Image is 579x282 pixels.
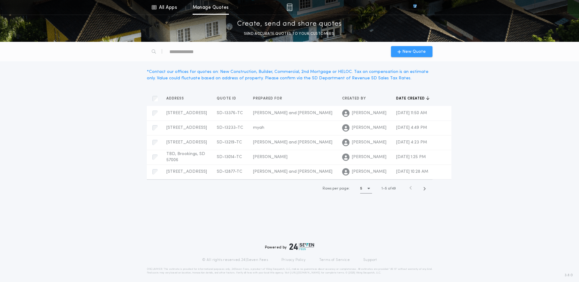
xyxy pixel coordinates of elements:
[217,155,242,159] span: SD-13014-TC
[323,187,350,190] span: Rows per page:
[402,4,428,10] img: vs-icon
[281,258,306,262] a: Privacy Policy
[352,110,386,116] span: [PERSON_NAME]
[166,140,207,145] span: [STREET_ADDRESS]
[352,154,386,160] span: [PERSON_NAME]
[402,49,426,55] span: New Quote
[253,125,264,130] span: myah
[396,96,429,102] button: Date created
[217,111,243,115] span: SD-13376-TC
[382,187,383,190] span: 1
[290,272,320,274] a: [URL][DOMAIN_NAME]
[289,243,314,250] img: logo
[396,96,426,101] span: Date created
[217,125,243,130] span: SD-13233-TC
[244,31,335,37] p: SEND ACCURATE QUOTES TO YOUR CUSTOMERS.
[396,111,427,115] span: [DATE] 11:50 AM
[147,69,432,81] div: * Contact our offices for quotes on: New Construction, Builder, Commercial, 2nd Mortgage or HELOC...
[166,96,189,102] button: Address
[360,184,372,193] button: 5
[237,19,342,29] p: Create, send and share quotes
[396,140,427,145] span: [DATE] 4:23 PM
[166,152,205,162] span: TBD, Brookings, SD 57006
[253,140,332,145] span: [PERSON_NAME] and [PERSON_NAME]
[319,258,350,262] a: Terms of Service
[166,111,207,115] span: [STREET_ADDRESS]
[217,96,237,101] span: Quote ID
[217,140,242,145] span: SD-13219-TC
[360,186,362,192] h1: 5
[217,169,242,174] span: SD-12877-TC
[253,96,284,101] span: Prepared for
[388,186,396,191] span: of 49
[352,125,386,131] span: [PERSON_NAME]
[253,111,332,115] span: [PERSON_NAME] and [PERSON_NAME]
[287,4,292,11] img: img
[385,187,387,190] span: 5
[202,258,268,262] p: © All rights reserved. 24|Seven Fees
[253,155,288,159] span: [PERSON_NAME]
[342,96,367,101] span: Created by
[147,267,432,275] p: DISCLAIMER: This estimate is provided for informational purposes only. 24|Seven Fees, a product o...
[391,46,432,57] button: New Quote
[352,169,386,175] span: [PERSON_NAME]
[363,258,377,262] a: Support
[396,155,426,159] span: [DATE] 1:25 PM
[217,96,241,102] button: Quote ID
[342,96,371,102] button: Created by
[265,243,314,250] div: Powered by
[253,169,332,174] span: [PERSON_NAME] and [PERSON_NAME]
[396,125,427,130] span: [DATE] 4:49 PM
[166,125,207,130] span: [STREET_ADDRESS]
[166,96,185,101] span: Address
[396,169,428,174] span: [DATE] 10:28 AM
[166,169,207,174] span: [STREET_ADDRESS]
[352,139,386,146] span: [PERSON_NAME]
[565,273,573,278] span: 3.8.0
